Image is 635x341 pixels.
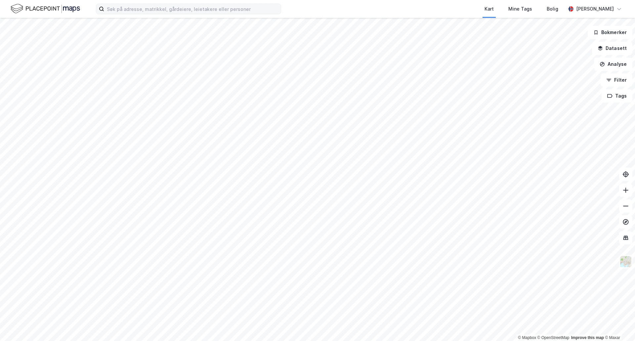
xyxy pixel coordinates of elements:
img: Z [619,255,632,268]
a: Improve this map [571,335,604,340]
button: Tags [602,89,632,103]
button: Filter [601,73,632,87]
a: Mapbox [518,335,536,340]
div: Bolig [547,5,558,13]
button: Datasett [592,42,632,55]
input: Søk på adresse, matrikkel, gårdeiere, leietakere eller personer [104,4,281,14]
img: logo.f888ab2527a4732fd821a326f86c7f29.svg [11,3,80,15]
iframe: Chat Widget [602,309,635,341]
button: Bokmerker [588,26,632,39]
div: Mine Tags [508,5,532,13]
button: Analyse [594,58,632,71]
div: Kart [485,5,494,13]
div: [PERSON_NAME] [576,5,614,13]
div: Kontrollprogram for chat [602,309,635,341]
a: OpenStreetMap [537,335,570,340]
